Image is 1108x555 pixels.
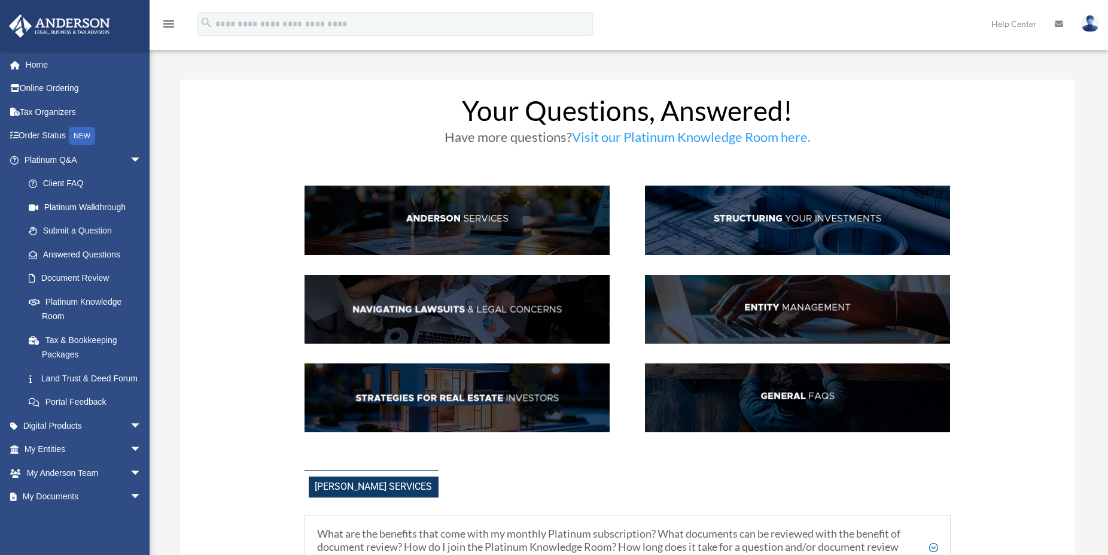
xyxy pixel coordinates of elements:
img: EntManag_hdr [645,275,950,344]
a: My Documentsarrow_drop_down [8,485,160,509]
a: Portal Feedback [17,390,160,414]
h1: Your Questions, Answered! [305,97,951,131]
img: StructInv_hdr [645,186,950,255]
a: Platinum Walkthrough [17,195,160,219]
span: arrow_drop_down [130,485,154,509]
i: search [200,16,213,29]
a: Online Ordering [8,77,160,101]
i: menu [162,17,176,31]
a: Tax & Bookkeeping Packages [17,328,160,366]
span: arrow_drop_down [130,508,154,533]
a: My Anderson Teamarrow_drop_down [8,461,160,485]
span: arrow_drop_down [130,148,154,172]
img: AndServ_hdr [305,186,610,255]
a: menu [162,21,176,31]
img: GenFAQ_hdr [645,363,950,433]
a: Platinum Q&Aarrow_drop_down [8,148,160,172]
h3: Have more questions? [305,131,951,150]
a: Home [8,53,160,77]
img: Anderson Advisors Platinum Portal [5,14,114,38]
a: Online Learningarrow_drop_down [8,508,160,532]
img: User Pic [1081,15,1099,32]
img: StratsRE_hdr [305,363,610,433]
a: Client FAQ [17,172,154,196]
span: [PERSON_NAME] Services [309,477,439,498]
a: Land Trust & Deed Forum [17,366,160,390]
div: NEW [69,127,95,145]
a: Visit our Platinum Knowledge Room here. [572,129,811,151]
span: arrow_drop_down [130,461,154,486]
a: Digital Productsarrow_drop_down [8,414,160,438]
a: Submit a Question [17,219,160,243]
span: arrow_drop_down [130,438,154,462]
a: Answered Questions [17,242,160,266]
a: My Entitiesarrow_drop_down [8,438,160,462]
img: NavLaw_hdr [305,275,610,344]
a: Document Review [17,266,160,290]
span: arrow_drop_down [130,414,154,438]
a: Order StatusNEW [8,124,160,148]
a: Tax Organizers [8,100,160,124]
a: Platinum Knowledge Room [17,290,160,328]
